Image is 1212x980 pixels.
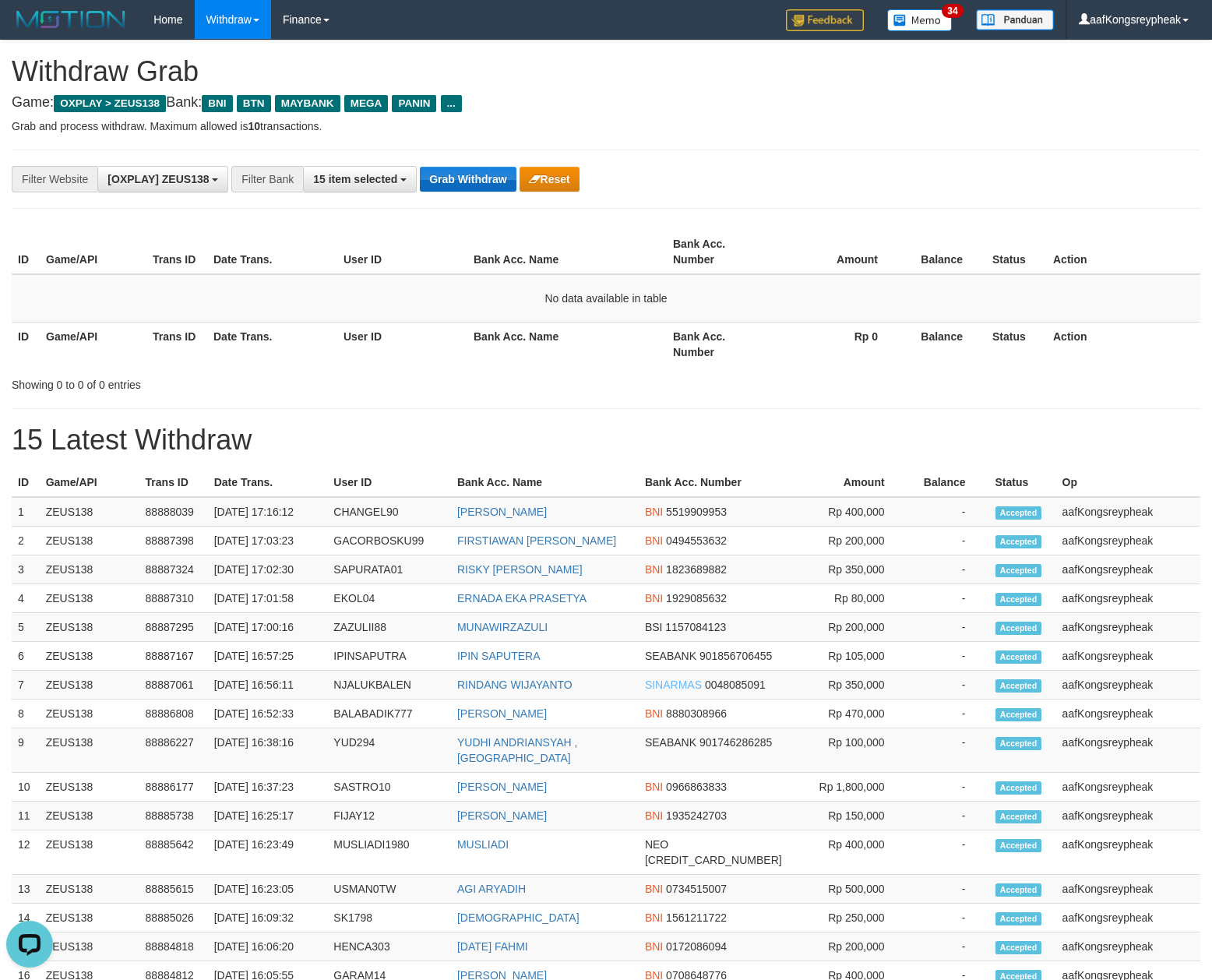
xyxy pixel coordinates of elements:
[995,883,1042,897] span: Accepted
[786,9,864,31] img: Feedback.jpg
[40,527,139,555] td: ZEUS138
[995,679,1042,693] span: Accepted
[995,564,1042,577] span: Accepted
[12,728,40,773] td: 9
[208,802,328,830] td: [DATE] 16:25:17
[995,622,1042,635] span: Accepted
[139,497,208,527] td: 88888039
[139,555,208,584] td: 88887324
[208,584,328,613] td: [DATE] 17:01:58
[908,875,989,904] td: -
[1056,468,1200,497] th: Op
[327,497,451,527] td: CHANGEL90
[467,230,667,274] th: Bank Acc. Name
[908,700,989,728] td: -
[1056,555,1200,584] td: aafKongsreypheak
[208,830,328,875] td: [DATE] 16:23:49
[12,95,1200,111] h4: Game: Bank:
[275,95,340,112] span: MAYBANK
[327,773,451,802] td: SASTRO10
[666,707,727,720] span: Copy 8880308966 to clipboard
[1056,830,1200,875] td: aafKongsreypheak
[327,671,451,700] td: NJALUKBALEN
[520,167,580,192] button: Reset
[344,95,389,112] span: MEGA
[327,700,451,728] td: BALABADIK777
[645,736,696,749] span: SEABANK
[645,592,663,605] span: BNI
[667,230,773,274] th: Bank Acc. Number
[457,506,547,518] a: [PERSON_NAME]
[908,527,989,555] td: -
[901,230,986,274] th: Balance
[908,830,989,875] td: -
[12,118,1200,134] p: Grab and process withdraw. Maximum allowed is transactions.
[146,230,207,274] th: Trans ID
[1056,728,1200,773] td: aafKongsreypheak
[420,167,516,192] button: Grab Withdraw
[12,322,40,366] th: ID
[645,534,663,547] span: BNI
[40,584,139,613] td: ZEUS138
[645,940,663,953] span: BNI
[327,642,451,671] td: IPINSAPUTRA
[208,773,328,802] td: [DATE] 16:37:23
[908,932,989,961] td: -
[40,613,139,642] td: ZEUS138
[139,527,208,555] td: 88887398
[995,737,1042,750] span: Accepted
[12,425,1200,456] h1: 15 Latest Withdraw
[139,642,208,671] td: 88887167
[327,830,451,875] td: MUSLIADI1980
[208,932,328,961] td: [DATE] 16:06:20
[139,830,208,875] td: 88885642
[976,9,1054,30] img: panduan.png
[208,527,328,555] td: [DATE] 17:03:23
[12,166,97,192] div: Filter Website
[40,671,139,700] td: ZEUS138
[139,671,208,700] td: 88887061
[451,468,639,497] th: Bank Acc. Name
[40,904,139,932] td: ZEUS138
[139,584,208,613] td: 88887310
[40,773,139,802] td: ZEUS138
[12,468,40,497] th: ID
[788,700,908,728] td: Rp 470,000
[1056,802,1200,830] td: aafKongsreypheak
[457,592,587,605] a: ERNADA EKA PRASETYA
[12,802,40,830] td: 11
[12,274,1200,323] td: No data available in table
[908,642,989,671] td: -
[645,809,663,822] span: BNI
[788,555,908,584] td: Rp 350,000
[139,773,208,802] td: 88886177
[337,230,467,274] th: User ID
[788,642,908,671] td: Rp 105,000
[788,932,908,961] td: Rp 200,000
[12,613,40,642] td: 5
[457,707,547,720] a: [PERSON_NAME]
[107,173,209,185] span: [OXPLAY] ZEUS138
[645,679,702,691] span: SINARMAS
[457,621,548,633] a: MUNAWIRZAZULI
[705,679,766,691] span: Copy 0048085091 to clipboard
[208,497,328,527] td: [DATE] 17:16:12
[667,322,773,366] th: Bank Acc. Number
[467,322,667,366] th: Bank Acc. Name
[645,650,696,662] span: SEABANK
[208,613,328,642] td: [DATE] 17:00:16
[208,671,328,700] td: [DATE] 16:56:11
[337,322,467,366] th: User ID
[788,613,908,642] td: Rp 200,000
[139,728,208,773] td: 88886227
[995,912,1042,925] span: Accepted
[645,883,663,895] span: BNI
[139,932,208,961] td: 88884818
[887,9,953,31] img: Button%20Memo.svg
[1056,642,1200,671] td: aafKongsreypheak
[208,728,328,773] td: [DATE] 16:38:16
[40,555,139,584] td: ZEUS138
[788,468,908,497] th: Amount
[995,810,1042,823] span: Accepted
[666,911,727,924] span: Copy 1561211722 to clipboard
